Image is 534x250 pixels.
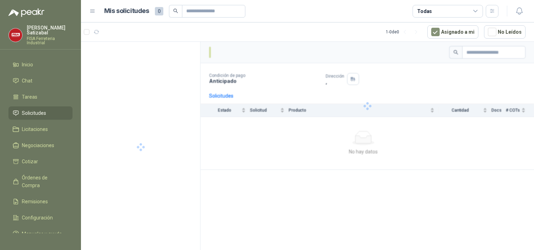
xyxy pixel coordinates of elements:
span: Órdenes de Compra [22,174,66,189]
div: 1 - 0 de 0 [386,26,422,38]
div: Todas [417,7,432,15]
h1: Mis solicitudes [104,6,149,16]
a: Órdenes de Compra [8,171,73,192]
span: Solicitudes [22,109,46,117]
img: Company Logo [9,28,22,42]
span: Manuales y ayuda [22,230,62,238]
span: Licitaciones [22,125,48,133]
a: Configuración [8,211,73,224]
span: 0 [155,7,163,15]
p: FISA Ferreteria Industrial [27,37,73,45]
span: Inicio [22,61,33,68]
span: Negociaciones [22,142,54,149]
button: No Leídos [484,25,526,39]
a: Manuales y ayuda [8,227,73,241]
a: Licitaciones [8,123,73,136]
a: Cotizar [8,155,73,168]
p: [PERSON_NAME] Satizabal [27,25,73,35]
span: Configuración [22,214,53,222]
span: search [173,8,178,13]
span: Cotizar [22,158,38,165]
button: Asignado a mi [427,25,478,39]
a: Tareas [8,90,73,104]
span: Remisiones [22,198,48,205]
a: Negociaciones [8,139,73,152]
a: Chat [8,74,73,87]
img: Logo peakr [8,8,44,17]
span: Chat [22,77,32,85]
span: Tareas [22,93,37,101]
a: Solicitudes [8,106,73,120]
a: Inicio [8,58,73,71]
a: Remisiones [8,195,73,208]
